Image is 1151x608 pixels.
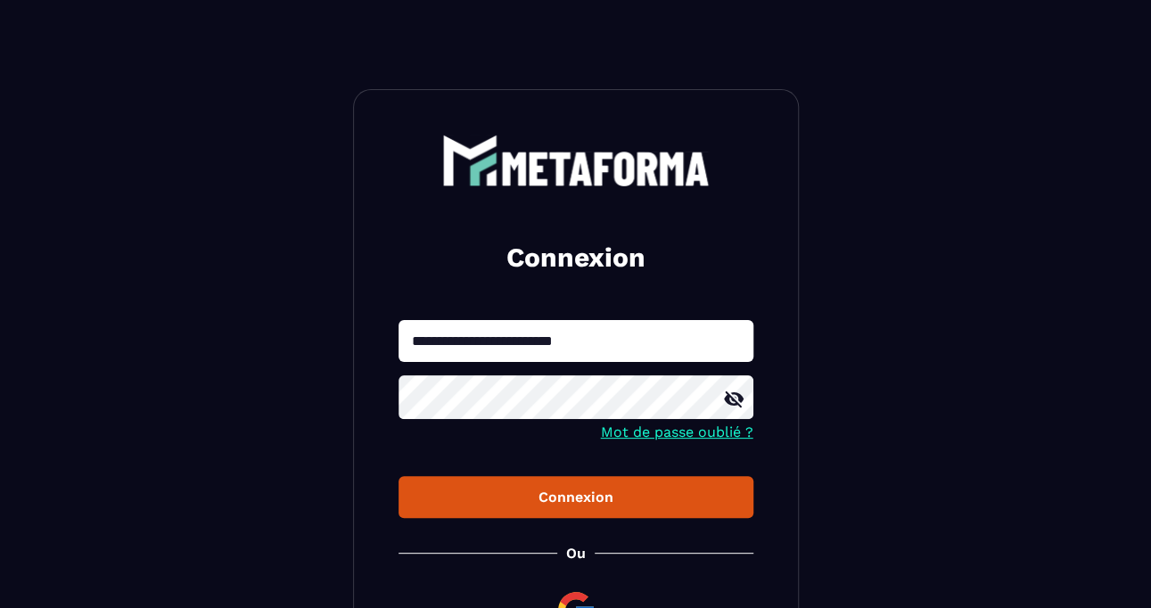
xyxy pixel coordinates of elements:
a: Mot de passe oublié ? [601,423,753,440]
h2: Connexion [420,240,732,275]
img: logo [442,135,710,186]
a: logo [399,135,753,186]
div: Connexion [413,489,739,505]
p: Ou [566,545,586,562]
button: Connexion [399,476,753,518]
